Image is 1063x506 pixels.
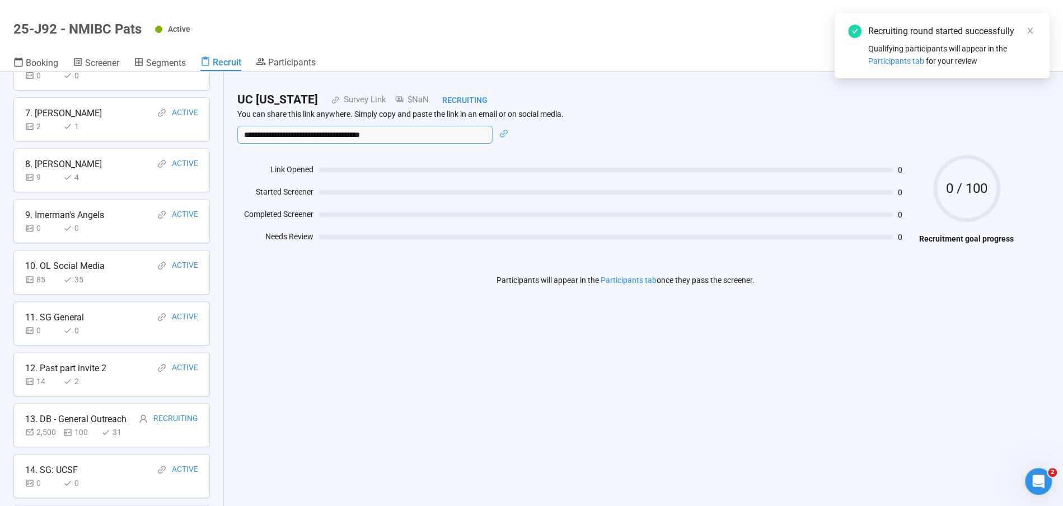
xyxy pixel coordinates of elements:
div: Active [172,157,198,171]
span: 0 [898,166,914,174]
span: link [157,210,166,219]
span: 0 / 100 [933,182,1000,195]
div: Active [172,208,198,222]
div: 14. SG: UCSF [25,463,78,477]
span: link [318,96,339,104]
span: Active [168,25,190,34]
div: 0 [25,69,59,82]
div: Recruiting [153,412,198,426]
div: 100 [63,426,97,438]
span: Segments [146,58,186,68]
span: close [1026,27,1034,35]
span: link [157,465,166,474]
span: link [157,108,166,117]
span: 0 [898,211,914,219]
div: 1 [63,120,97,133]
span: Screener [85,58,119,68]
div: Recruiting [428,94,487,106]
div: Survey Link [339,93,386,107]
span: Recruit [213,57,241,68]
div: 2 [25,120,59,133]
div: 7. [PERSON_NAME] [25,106,102,120]
div: 13. DB - General Outreach [25,412,127,426]
div: 10. OL Social Media [25,259,105,273]
div: Active [172,463,198,477]
div: Recruiting round started successfully [868,25,1036,38]
div: Completed Screener [237,208,313,225]
div: Link Opened [237,163,313,180]
span: link [499,129,508,138]
a: Participants tab [601,276,657,285]
h1: 25-J92 - NMIBC Pats [13,21,142,37]
div: 0 [63,69,97,82]
h2: UC [US_STATE] [237,91,318,109]
a: Participants [256,56,316,70]
span: 0 [898,188,914,196]
div: Started Screener [237,186,313,202]
a: Screener [73,56,119,71]
div: 35 [63,273,97,286]
div: Active [172,259,198,273]
span: 2 [1048,468,1057,477]
div: 0 [25,477,59,489]
div: 9 [25,171,59,183]
a: Booking [13,56,58,71]
iframe: Intercom live chat [1025,468,1052,495]
span: Participants [268,57,316,68]
div: 85 [25,273,59,286]
span: Booking [26,58,58,68]
span: user [139,414,148,423]
div: 4 [63,171,97,183]
a: Segments [134,56,186,71]
div: 14 [25,375,59,387]
span: link [157,363,166,372]
p: You can share this link anywhere. Simply copy and paste the link in an email or on social media. [237,109,1014,119]
div: 12. Past part invite 2 [25,361,106,375]
div: 0 [63,222,97,234]
div: 9. Imerman's Angels [25,208,104,222]
div: 0 [25,222,59,234]
p: Participants will appear in the once they pass the screener. [497,274,755,286]
span: check-circle [848,25,861,38]
span: 0 [898,233,914,241]
div: Active [172,310,198,324]
div: 0 [25,324,59,337]
div: $NaN [386,93,428,107]
div: 0 [63,324,97,337]
a: Recruit [200,56,241,71]
h4: Recruitment goal progress [919,233,1014,245]
div: Active [172,361,198,375]
span: Participants tab [868,56,924,65]
div: Active [172,106,198,120]
div: 0 [63,477,97,489]
div: 11. SG General [25,310,84,324]
span: link [157,313,166,321]
span: link [157,159,166,168]
span: link [157,261,166,270]
div: 2 [63,375,97,387]
div: 8. [PERSON_NAME] [25,157,102,171]
div: 31 [101,426,135,438]
div: Qualifying participants will appear in the for your review [868,42,1036,67]
div: Needs Review [237,230,313,247]
div: 2,500 [25,426,59,438]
